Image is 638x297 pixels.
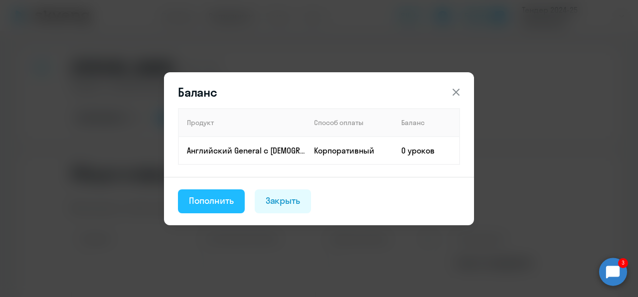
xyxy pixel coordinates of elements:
div: Пополнить [189,194,234,207]
p: Английский General с [DEMOGRAPHIC_DATA] преподавателем [187,145,306,156]
th: Баланс [393,109,460,137]
td: 0 уроков [393,137,460,164]
button: Пополнить [178,189,245,213]
td: Корпоративный [306,137,393,164]
div: Закрыть [266,194,301,207]
th: Продукт [178,109,306,137]
th: Способ оплаты [306,109,393,137]
header: Баланс [164,84,474,100]
button: Закрыть [255,189,312,213]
